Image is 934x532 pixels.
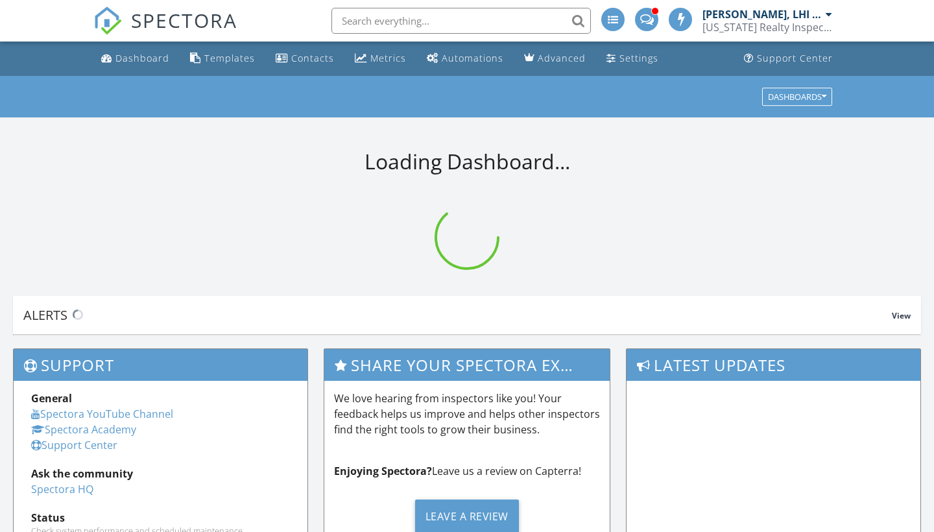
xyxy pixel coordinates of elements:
div: Support Center [757,52,833,64]
div: Contacts [291,52,334,64]
span: SPECTORA [131,6,237,34]
div: Settings [619,52,658,64]
a: SPECTORA [93,18,237,45]
div: Advanced [538,52,586,64]
div: Louisiana Realty Inspections, LLC [702,21,832,34]
h3: Latest Updates [627,349,920,381]
a: Contacts [270,47,339,71]
div: Dashboards [768,92,826,101]
a: Dashboard [96,47,174,71]
a: Spectora HQ [31,482,93,496]
a: Support Center [739,47,838,71]
a: Support Center [31,438,117,452]
span: View [892,310,911,321]
div: [PERSON_NAME], LHI 11246 [702,8,822,21]
button: Dashboards [762,88,832,106]
img: The Best Home Inspection Software - Spectora [93,6,122,35]
a: Spectora YouTube Channel [31,407,173,421]
a: Advanced [519,47,591,71]
a: Spectora Academy [31,422,136,437]
div: Templates [204,52,255,64]
div: Status [31,510,290,526]
div: Dashboard [115,52,169,64]
a: Templates [185,47,260,71]
p: Leave us a review on Capterra! [334,463,601,479]
p: We love hearing from inspectors like you! Your feedback helps us improve and helps other inspecto... [334,391,601,437]
strong: General [31,391,72,405]
a: Settings [601,47,664,71]
div: Metrics [370,52,406,64]
div: Alerts [23,306,892,324]
input: Search everything... [331,8,591,34]
strong: Enjoying Spectora? [334,464,432,478]
h3: Support [14,349,307,381]
a: Metrics [350,47,411,71]
div: Ask the community [31,466,290,481]
h3: Share Your Spectora Experience [324,349,610,381]
a: Automations (Advanced) [422,47,509,71]
div: Automations [442,52,503,64]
